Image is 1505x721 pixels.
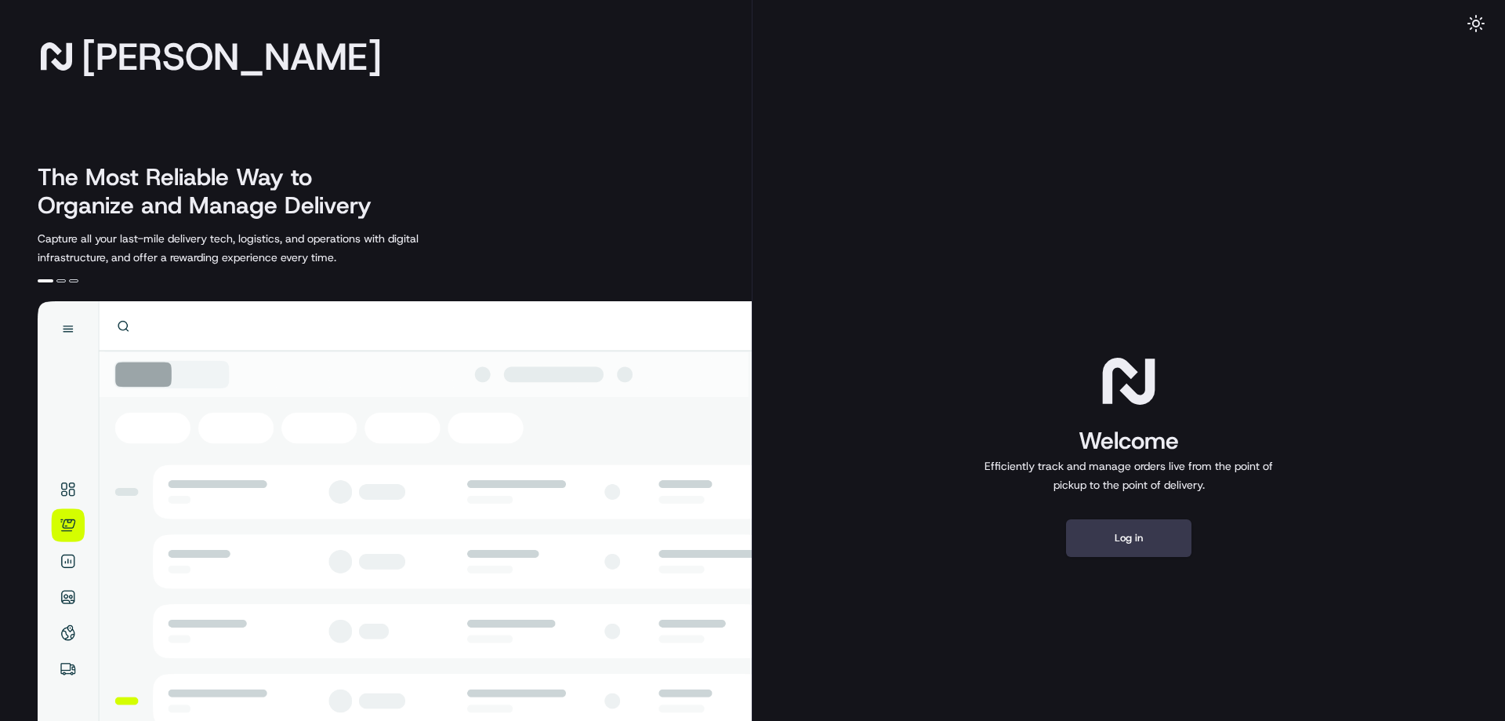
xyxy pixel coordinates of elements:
span: [PERSON_NAME] [82,41,382,72]
button: Log in [1066,519,1191,557]
p: Efficiently track and manage orders live from the point of pickup to the point of delivery. [978,457,1279,494]
h2: The Most Reliable Way to Organize and Manage Delivery [38,163,389,220]
p: Capture all your last-mile delivery tech, logistics, and operations with digital infrastructure, ... [38,229,489,267]
h1: Welcome [978,425,1279,457]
